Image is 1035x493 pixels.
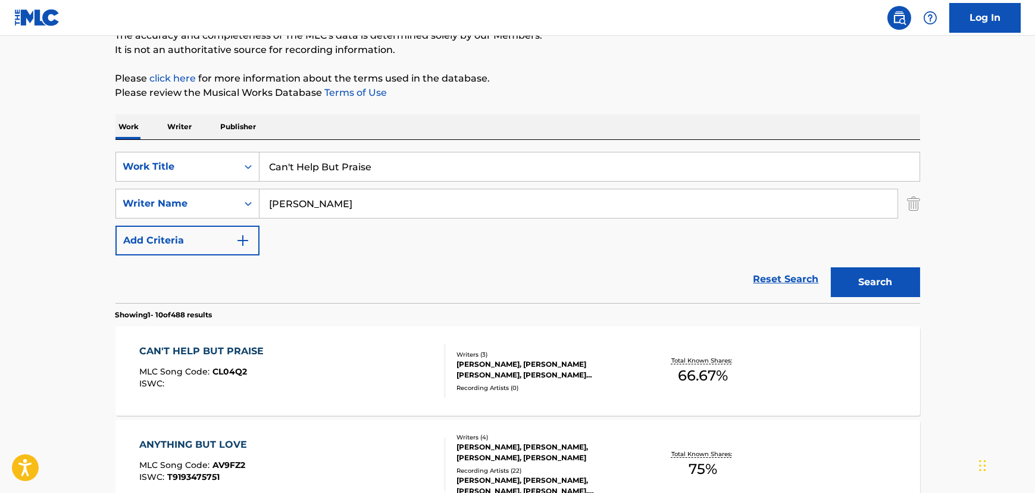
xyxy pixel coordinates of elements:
[678,365,728,386] span: 66.67 %
[671,450,735,458] p: Total Known Shares:
[949,3,1021,33] a: Log In
[892,11,906,25] img: search
[123,196,230,211] div: Writer Name
[831,267,920,297] button: Search
[671,356,735,365] p: Total Known Shares:
[689,458,717,480] span: 75 %
[115,310,212,320] p: Showing 1 - 10 of 488 results
[115,29,920,43] p: The accuracy and completeness of The MLC's data is determined solely by our Members.
[456,442,636,463] div: [PERSON_NAME], [PERSON_NAME], [PERSON_NAME], [PERSON_NAME]
[139,378,167,389] span: ISWC :
[123,160,230,174] div: Work Title
[115,71,920,86] p: Please for more information about the terms used in the database.
[212,366,247,377] span: CL04Q2
[907,189,920,219] img: Delete Criterion
[139,460,212,470] span: MLC Song Code :
[139,438,253,452] div: ANYTHING BUT LOVE
[139,366,212,377] span: MLC Song Code :
[456,433,636,442] div: Writers ( 4 )
[887,6,911,30] a: Public Search
[456,466,636,475] div: Recording Artists ( 22 )
[150,73,196,84] a: click here
[918,6,942,30] div: Help
[323,87,387,98] a: Terms of Use
[236,233,250,248] img: 9d2ae6d4665cec9f34b9.svg
[167,472,220,482] span: T9193475751
[923,11,937,25] img: help
[456,359,636,380] div: [PERSON_NAME], [PERSON_NAME] [PERSON_NAME], [PERSON_NAME] [PERSON_NAME]
[748,266,825,292] a: Reset Search
[139,344,270,358] div: CAN'T HELP BUT PRAISE
[115,114,143,139] p: Work
[979,448,986,483] div: Drag
[456,383,636,392] div: Recording Artists ( 0 )
[115,326,920,416] a: CAN'T HELP BUT PRAISEMLC Song Code:CL04Q2ISWC:Writers (3)[PERSON_NAME], [PERSON_NAME] [PERSON_NAM...
[14,9,60,26] img: MLC Logo
[456,350,636,359] div: Writers ( 3 )
[212,460,245,470] span: AV9FZ2
[164,114,196,139] p: Writer
[115,86,920,100] p: Please review the Musical Works Database
[139,472,167,482] span: ISWC :
[115,43,920,57] p: It is not an authoritative source for recording information.
[115,152,920,303] form: Search Form
[975,436,1035,493] iframe: Chat Widget
[217,114,260,139] p: Publisher
[115,226,259,255] button: Add Criteria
